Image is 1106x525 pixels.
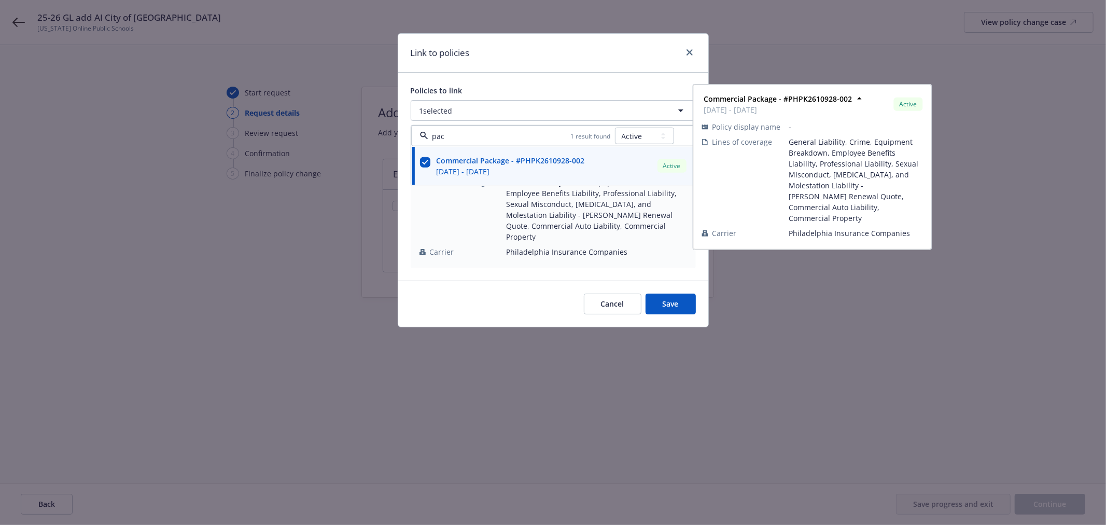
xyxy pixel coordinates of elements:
span: General Liability, Crime, Equipment Breakdown, Employee Benefits Liability, Professional Liabilit... [507,177,687,242]
strong: Commercial Package - #PHPK2610928-002 [704,94,852,104]
h1: Link to policies [411,46,470,60]
span: Carrier [430,246,454,257]
span: Philadelphia Insurance Companies [789,228,923,239]
span: Active [898,100,919,109]
button: Save [646,294,696,314]
span: Policy display name [712,121,781,132]
a: close [683,46,696,59]
span: 1 result found [571,132,611,141]
span: [DATE] - [DATE] [437,166,585,177]
span: Save [663,299,679,309]
span: Philadelphia Insurance Companies [507,246,687,257]
span: Lines of coverage [712,136,773,147]
span: Cancel [601,299,624,309]
span: - [789,121,923,132]
button: 1selected [411,100,696,121]
strong: Commercial Package - #PHPK2610928-002 [437,156,585,165]
span: Policies to link [411,86,463,95]
span: [DATE] - [DATE] [704,104,852,115]
input: Filter by keyword [428,131,571,142]
span: Active [662,161,682,171]
span: 1 selected [419,105,453,116]
span: Carrier [712,228,737,239]
button: Cancel [584,294,641,314]
span: General Liability, Crime, Equipment Breakdown, Employee Benefits Liability, Professional Liabilit... [789,136,923,224]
